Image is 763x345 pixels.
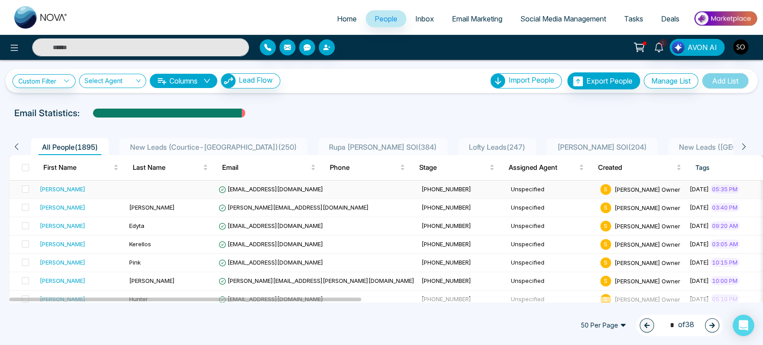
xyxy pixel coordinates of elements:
[465,143,529,151] span: Lofty Leads ( 247 )
[615,204,680,211] span: [PERSON_NAME] Owner
[690,204,709,211] span: [DATE]
[672,41,684,54] img: Lead Flow
[422,185,471,193] span: [PHONE_NUMBER]
[615,259,680,266] span: [PERSON_NAME] Owner
[520,14,606,23] span: Social Media Management
[40,185,85,194] div: [PERSON_NAME]
[507,290,597,309] td: Unspecified
[600,257,611,268] span: S
[415,14,434,23] span: Inbox
[422,240,471,248] span: [PHONE_NUMBER]
[14,106,80,120] p: Email Statistics:
[690,277,709,284] span: [DATE]
[615,185,680,193] span: [PERSON_NAME] Owner
[330,162,398,173] span: Phone
[215,155,323,180] th: Email
[40,258,85,267] div: [PERSON_NAME]
[615,10,652,27] a: Tasks
[126,143,300,151] span: New Leads (Courtice-[GEOGRAPHIC_DATA]) ( 250 )
[615,295,680,303] span: [PERSON_NAME] Owner
[43,162,112,173] span: First Name
[615,222,680,229] span: [PERSON_NAME] Owner
[511,10,615,27] a: Social Media Management
[366,10,406,27] a: People
[129,259,141,266] span: Pink
[690,259,709,266] span: [DATE]
[203,77,211,84] span: down
[600,276,611,286] span: S
[219,222,323,229] span: [EMAIL_ADDRESS][DOMAIN_NAME]
[502,155,591,180] th: Assigned Agent
[129,295,148,303] span: Hunter
[406,10,443,27] a: Inbox
[40,221,85,230] div: [PERSON_NAME]
[509,76,554,84] span: Import People
[422,204,471,211] span: [PHONE_NUMBER]
[586,76,632,85] span: Export People
[36,155,126,180] th: First Name
[687,42,717,53] span: AVON AI
[710,258,739,267] span: 10:15 PM
[14,6,68,29] img: Nova CRM Logo
[507,199,597,217] td: Unspecified
[710,185,739,194] span: 05:35 PM
[690,222,709,229] span: [DATE]
[325,143,440,151] span: Rupa [PERSON_NAME] SOI ( 384 )
[217,73,280,88] a: Lead FlowLead Flow
[567,72,640,89] button: Export People
[129,277,175,284] span: [PERSON_NAME]
[452,14,502,23] span: Email Marketing
[221,73,280,88] button: Lead Flow
[690,295,709,303] span: [DATE]
[615,277,680,284] span: [PERSON_NAME] Owner
[129,204,175,211] span: [PERSON_NAME]
[591,155,688,180] th: Created
[375,14,397,23] span: People
[600,239,611,250] span: S
[554,143,650,151] span: [PERSON_NAME] SOI ( 204 )
[690,185,709,193] span: [DATE]
[129,240,151,248] span: Kerellos
[710,221,740,230] span: 09:20 AM
[222,162,309,173] span: Email
[665,319,694,331] span: of 38
[150,74,217,88] button: Columnsdown
[574,318,632,332] span: 50 Per Page
[38,143,101,151] span: All People ( 1895 )
[615,240,680,248] span: [PERSON_NAME] Owner
[710,295,739,303] span: 05:10 PM
[659,39,667,47] span: 1
[219,185,323,193] span: [EMAIL_ADDRESS][DOMAIN_NAME]
[419,162,488,173] span: Stage
[600,202,611,213] span: S
[13,74,76,88] a: Custom Filter
[40,240,85,248] div: [PERSON_NAME]
[693,8,758,29] img: Market-place.gif
[624,14,643,23] span: Tasks
[600,294,611,305] span: S
[733,39,748,55] img: User Avatar
[661,14,679,23] span: Deals
[328,10,366,27] a: Home
[129,222,144,229] span: Edyta
[219,295,323,303] span: [EMAIL_ADDRESS][DOMAIN_NAME]
[133,162,201,173] span: Last Name
[600,184,611,195] span: S
[443,10,511,27] a: Email Marketing
[219,277,414,284] span: [PERSON_NAME][EMAIL_ADDRESS][PERSON_NAME][DOMAIN_NAME]
[221,74,236,88] img: Lead Flow
[507,236,597,254] td: Unspecified
[733,315,754,336] div: Open Intercom Messenger
[40,276,85,285] div: [PERSON_NAME]
[337,14,357,23] span: Home
[219,204,369,211] span: [PERSON_NAME][EMAIL_ADDRESS][DOMAIN_NAME]
[219,259,323,266] span: [EMAIL_ADDRESS][DOMAIN_NAME]
[239,76,273,84] span: Lead Flow
[422,259,471,266] span: [PHONE_NUMBER]
[507,181,597,199] td: Unspecified
[670,39,725,56] button: AVON AI
[509,162,577,173] span: Assigned Agent
[126,155,215,180] th: Last Name
[710,276,739,285] span: 10:00 PM
[690,240,709,248] span: [DATE]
